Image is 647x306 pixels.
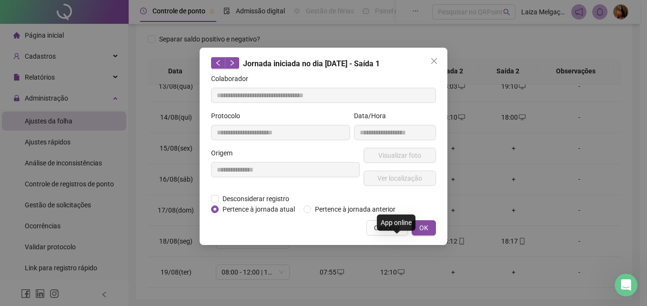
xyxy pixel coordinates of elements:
[426,53,442,69] button: Close
[615,274,637,296] iframe: Intercom live chat
[211,57,225,69] button: left
[419,223,428,233] span: OK
[219,194,293,204] span: Desconsiderar registro
[215,60,222,66] span: left
[364,171,436,186] button: Ver localização
[366,220,408,235] button: Cancelar
[412,220,436,235] button: OK
[374,223,400,233] span: Cancelar
[364,148,436,163] button: Visualizar foto
[311,204,399,214] span: Pertence à jornada anterior
[219,204,299,214] span: Pertence à jornada atual
[354,111,392,121] label: Data/Hora
[225,57,239,69] button: right
[229,60,235,66] span: right
[211,111,246,121] label: Protocolo
[377,214,415,231] div: App online
[211,148,239,158] label: Origem
[211,73,254,84] label: Colaborador
[211,57,436,70] div: Jornada iniciada no dia [DATE] - Saída 1
[430,57,438,65] span: close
